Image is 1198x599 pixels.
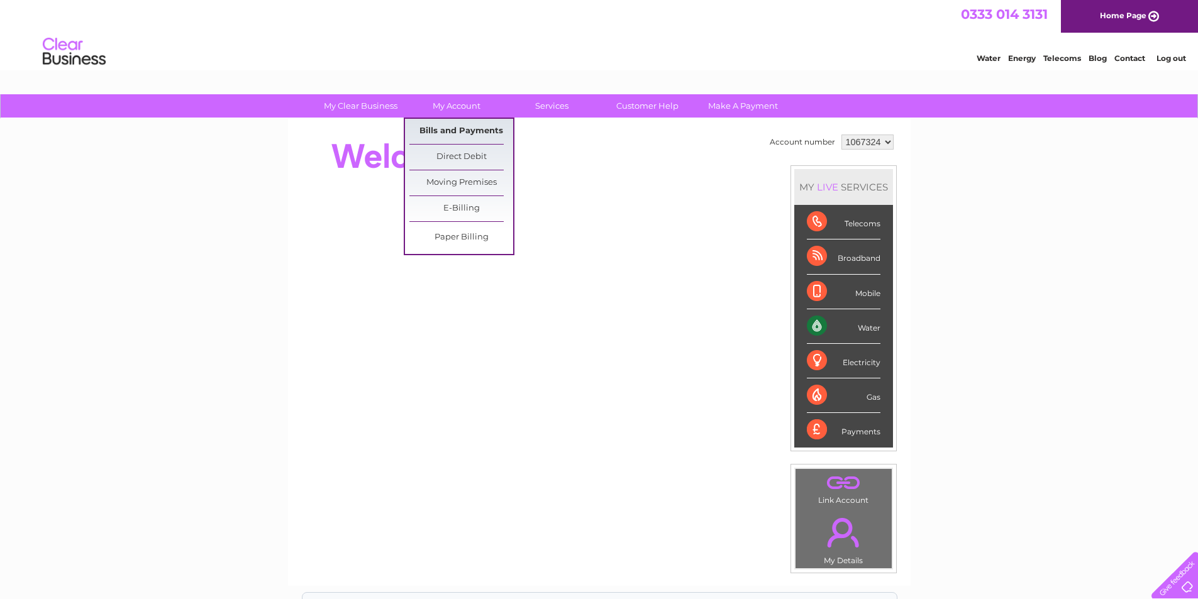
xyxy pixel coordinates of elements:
[807,275,880,309] div: Mobile
[1114,53,1145,63] a: Contact
[1043,53,1081,63] a: Telecoms
[807,309,880,344] div: Water
[814,181,841,193] div: LIVE
[42,33,106,71] img: logo.png
[799,510,889,554] a: .
[807,205,880,239] div: Telecoms
[807,239,880,274] div: Broadband
[767,131,838,153] td: Account number
[1089,53,1107,63] a: Blog
[309,94,413,118] a: My Clear Business
[807,378,880,413] div: Gas
[794,169,893,205] div: MY SERVICES
[409,170,513,195] a: Moving Premises
[404,94,508,118] a: My Account
[500,94,604,118] a: Services
[409,225,513,250] a: Paper Billing
[799,472,889,494] a: .
[807,344,880,378] div: Electricity
[409,145,513,170] a: Direct Debit
[409,119,513,144] a: Bills and Payments
[302,7,897,61] div: Clear Business is a trading name of Verastar Limited (registered in [GEOGRAPHIC_DATA] No. 3667643...
[691,94,795,118] a: Make A Payment
[409,196,513,221] a: E-Billing
[795,507,892,569] td: My Details
[961,6,1048,22] a: 0333 014 3131
[795,468,892,508] td: Link Account
[807,413,880,447] div: Payments
[596,94,699,118] a: Customer Help
[1008,53,1036,63] a: Energy
[977,53,1001,63] a: Water
[1156,53,1186,63] a: Log out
